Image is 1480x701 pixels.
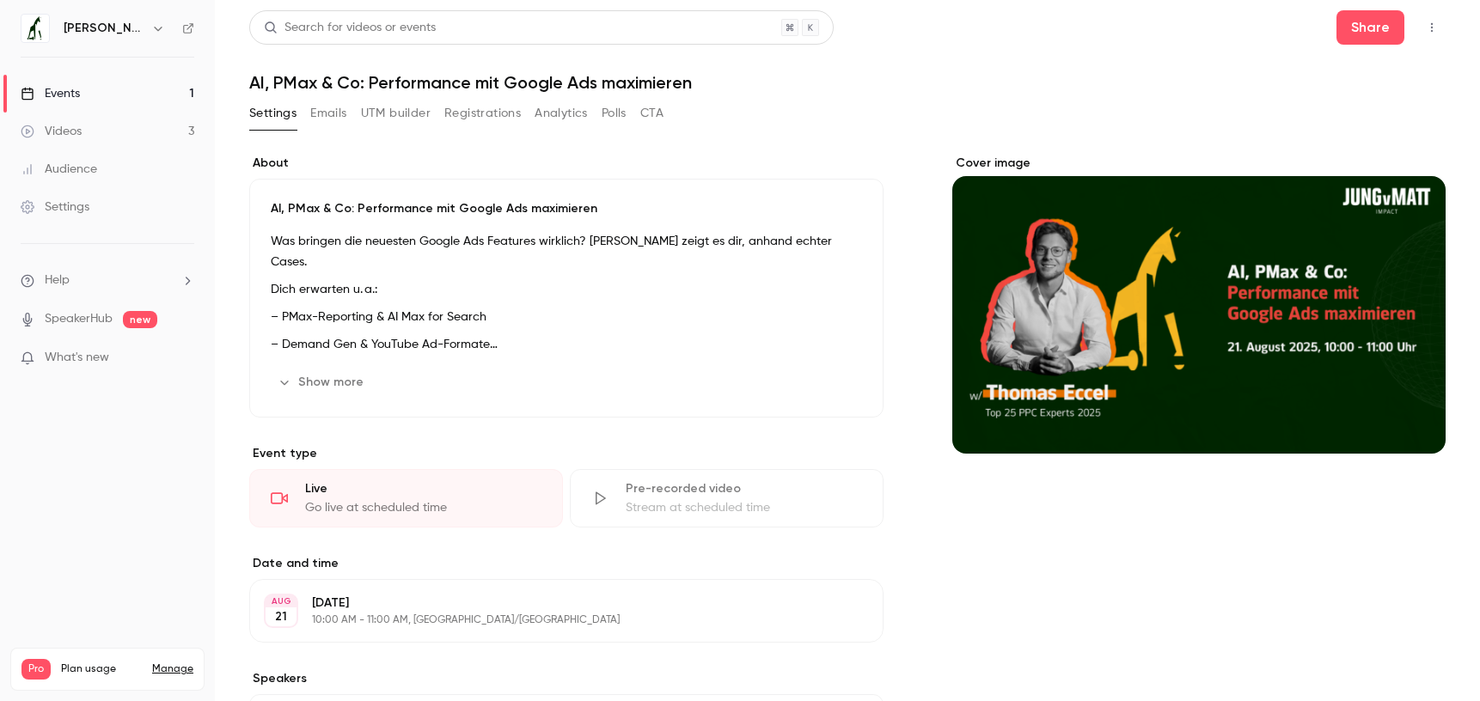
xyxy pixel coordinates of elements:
span: new [123,311,157,328]
button: Show more [271,369,374,396]
div: AUG [266,595,297,607]
div: LiveGo live at scheduled time [249,469,563,527]
div: Pre-recorded video [626,480,862,497]
a: SpeakerHub [45,310,113,328]
div: Pre-recorded videoStream at scheduled time [570,469,884,527]
span: What's new [45,349,109,367]
p: AI, PMax & Co: Performance mit Google Ads maximieren [271,200,862,217]
p: Dich erwarten u. a.: [271,279,862,300]
span: Help [45,271,70,290]
div: Stream at scheduled time [626,499,862,516]
img: Jung von Matt IMPACT [21,15,49,42]
div: Go live at scheduled time [305,499,541,516]
p: 21 [275,608,287,625]
p: Event type [249,445,884,462]
div: Search for videos or events [264,19,436,37]
div: Videos [21,123,82,140]
p: 10:00 AM - 11:00 AM, [GEOGRAPHIC_DATA]/[GEOGRAPHIC_DATA] [312,613,792,627]
div: Settings [21,198,89,216]
section: Cover image [952,155,1446,454]
h6: [PERSON_NAME] [64,20,144,37]
label: Cover image [952,155,1446,172]
button: Polls [602,100,627,127]
li: help-dropdown-opener [21,271,194,290]
button: Registrations [444,100,521,127]
div: Live [305,480,541,497]
button: UTM builder [361,100,431,127]
p: – PMax-Reporting & AI Max for Search [271,307,862,327]
div: Audience [21,161,97,178]
label: About [249,155,884,172]
div: Events [21,85,80,102]
label: Date and time [249,555,884,572]
label: Speakers [249,670,884,687]
h1: AI, PMax & Co: Performance mit Google Ads maximieren [249,72,1446,93]
p: Was bringen die neuesten Google Ads Features wirklich? [PERSON_NAME] zeigt es dir, anhand echter ... [271,231,862,272]
span: Plan usage [61,662,142,676]
p: [DATE] [312,594,792,612]
a: Manage [152,662,193,676]
button: Analytics [535,100,588,127]
button: Settings [249,100,297,127]
p: – Demand Gen & YouTube Ad-Formate [271,334,862,355]
button: CTA [640,100,664,127]
button: Share [1336,10,1404,45]
button: Emails [310,100,346,127]
span: Pro [21,659,51,680]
